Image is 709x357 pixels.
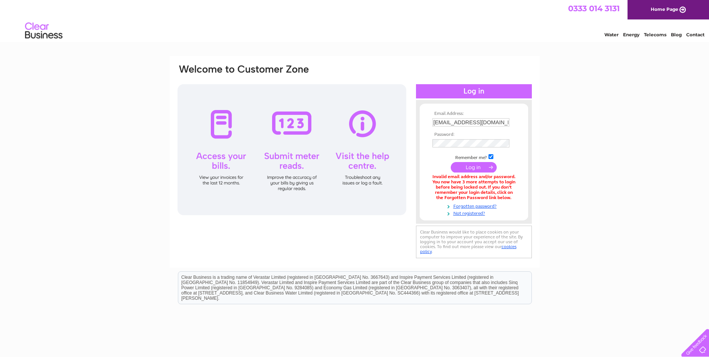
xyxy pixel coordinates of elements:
td: Remember me? [431,153,517,161]
input: Submit [451,162,497,173]
div: Clear Business would like to place cookies on your computer to improve your experience of the sit... [416,226,532,258]
a: Blog [671,32,682,37]
a: cookies policy [420,244,517,254]
div: Invalid email address and/or password. You now have 3 more attempts to login before being locked ... [432,174,515,200]
a: Water [604,32,619,37]
img: logo.png [25,19,63,42]
a: Telecoms [644,32,666,37]
a: Not registered? [432,209,517,216]
th: Email Address: [431,111,517,116]
a: 0333 014 3131 [568,4,620,13]
th: Password: [431,132,517,137]
a: Energy [623,32,639,37]
a: Contact [686,32,705,37]
div: Clear Business is a trading name of Verastar Limited (registered in [GEOGRAPHIC_DATA] No. 3667643... [178,4,531,36]
a: Forgotten password? [432,202,517,209]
